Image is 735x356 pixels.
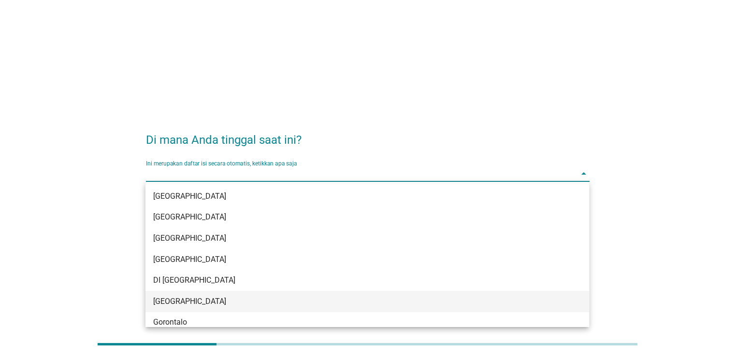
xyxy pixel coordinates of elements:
div: Gorontalo [153,316,546,328]
i: arrow_drop_down [578,168,590,179]
div: [GEOGRAPHIC_DATA] [153,254,546,265]
div: DI [GEOGRAPHIC_DATA] [153,274,546,286]
div: [GEOGRAPHIC_DATA] [153,296,546,307]
input: Ini merupakan daftar isi secara otomatis, ketikkan apa saja [146,166,576,181]
div: [GEOGRAPHIC_DATA] [153,191,546,202]
h2: Di mana Anda tinggal saat ini? [146,122,590,149]
div: [GEOGRAPHIC_DATA] [153,211,546,223]
div: [GEOGRAPHIC_DATA] [153,233,546,244]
